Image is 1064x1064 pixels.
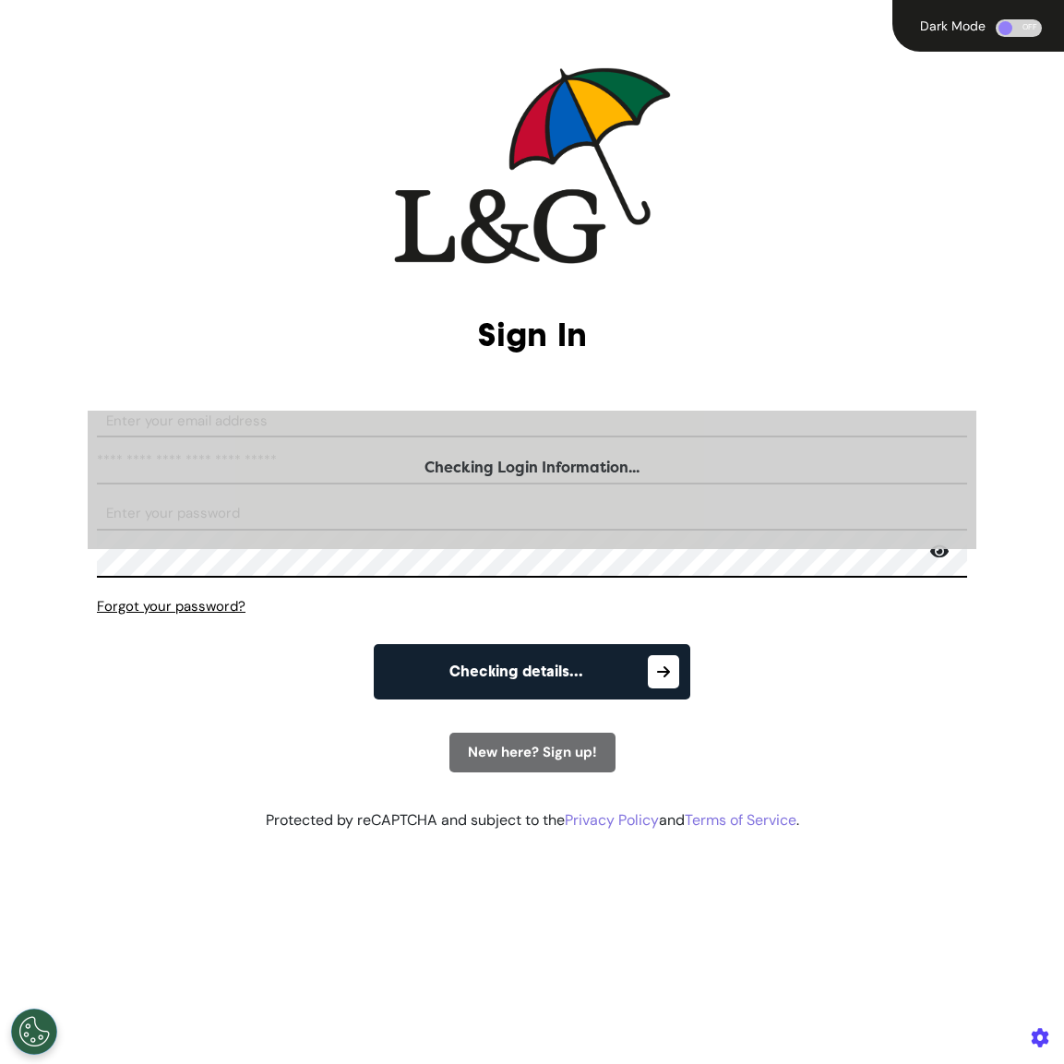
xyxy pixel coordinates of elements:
h2: Sign In [97,315,967,354]
a: Terms of Service [685,810,796,830]
span: Checking details... [449,664,583,679]
div: Protected by reCAPTCHA and subject to the and . [97,809,967,831]
div: Checking Login Information... [88,457,976,479]
img: company logo [394,67,671,264]
button: Checking details... [374,644,689,699]
a: Privacy Policy [565,810,659,830]
div: OFF [996,19,1042,37]
span: New here? Sign up! [468,743,597,761]
button: Open Preferences [11,1009,57,1055]
span: Forgot your password? [97,597,245,616]
div: Dark Mode [915,19,991,32]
